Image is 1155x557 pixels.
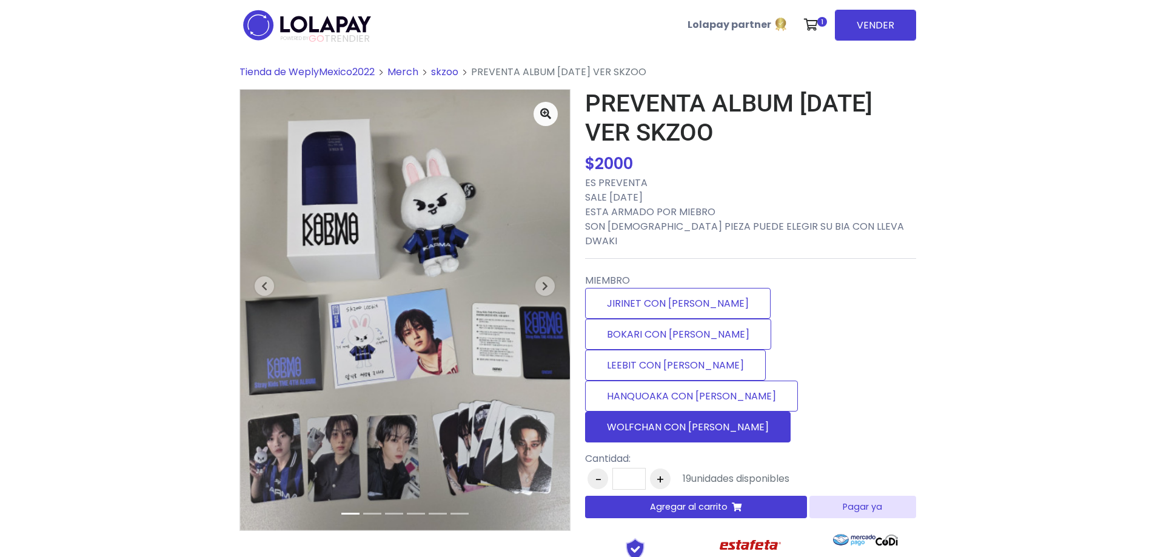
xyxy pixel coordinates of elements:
[585,452,789,466] p: Cantidad:
[239,6,375,44] img: logo
[835,10,916,41] a: VENDER
[875,528,898,552] img: Codi Logo
[774,17,788,32] img: Lolapay partner
[650,469,671,489] button: +
[650,501,728,513] span: Agregar al carrito
[585,381,798,412] label: HANQUOAKA CON [PERSON_NAME]
[387,65,418,79] a: Merch
[833,528,876,552] img: Mercado Pago Logo
[471,65,646,79] span: PREVENTA ALBUM [DATE] VER SKZOO
[585,89,916,147] h1: PREVENTA ALBUM [DATE] VER SKZOO
[585,268,916,447] div: MIEMBRO
[585,496,808,518] button: Agregar al carrito
[585,288,771,319] label: JIRINET CON [PERSON_NAME]
[239,65,916,89] nav: breadcrumb
[798,7,830,43] a: 1
[585,152,916,176] div: $
[683,472,691,485] span: 19
[281,33,370,44] span: TRENDIER
[585,176,916,248] p: ES PREVENTA SALE [DATE] ESTA ARMADO POR MIEBRO SON [DEMOGRAPHIC_DATA] PIEZA PUEDE ELEGIR SU BIA C...
[809,496,916,518] button: Pagar ya
[683,472,789,486] div: unidades disponibles
[595,153,633,175] span: 2000
[817,17,827,27] span: 1
[588,469,608,489] button: -
[240,90,570,530] img: medium_1756942530281.jpeg
[309,32,324,45] span: GO
[585,412,791,442] label: WOLFCHAN CON [PERSON_NAME]
[281,35,309,42] span: POWERED BY
[431,65,458,79] a: skzoo
[585,319,771,350] label: BOKARI CON [PERSON_NAME]
[585,350,766,381] label: LEEBIT CON [PERSON_NAME]
[688,18,771,32] b: Lolapay partner
[239,65,375,79] a: Tienda de WeplyMexico2022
